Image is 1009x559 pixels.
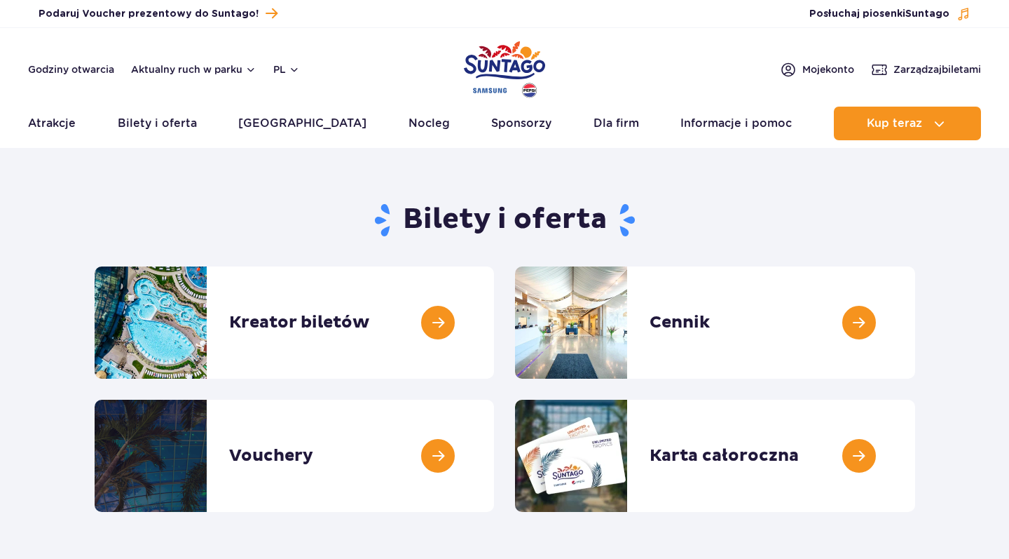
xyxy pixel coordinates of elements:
[238,107,366,140] a: [GEOGRAPHIC_DATA]
[118,107,197,140] a: Bilety i oferta
[593,107,639,140] a: Dla firm
[871,61,981,78] a: Zarządzajbiletami
[780,61,854,78] a: Mojekonto
[802,62,854,76] span: Moje konto
[39,4,277,23] a: Podaruj Voucher prezentowy do Suntago!
[409,107,450,140] a: Nocleg
[893,62,981,76] span: Zarządzaj biletami
[809,7,949,21] span: Posłuchaj piosenki
[273,62,300,76] button: pl
[905,9,949,19] span: Suntago
[28,107,76,140] a: Atrakcje
[867,117,922,130] span: Kup teraz
[834,107,981,140] button: Kup teraz
[491,107,551,140] a: Sponsorzy
[131,64,256,75] button: Aktualny ruch w parku
[464,35,545,100] a: Park of Poland
[95,202,915,238] h1: Bilety i oferta
[809,7,970,21] button: Posłuchaj piosenkiSuntago
[680,107,792,140] a: Informacje i pomoc
[39,7,259,21] span: Podaruj Voucher prezentowy do Suntago!
[28,62,114,76] a: Godziny otwarcia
